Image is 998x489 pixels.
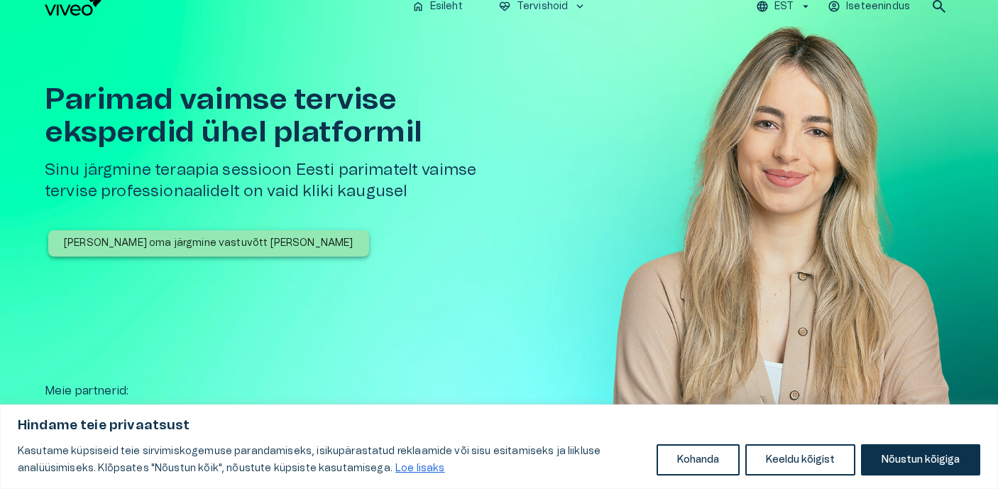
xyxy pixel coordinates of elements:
[18,417,980,434] p: Hindame teie privaatsust
[395,463,446,474] a: Loe lisaks
[45,83,505,149] h1: Parimad vaimse tervise eksperdid ühel platformil
[745,444,855,475] button: Keeldu kõigist
[18,443,646,477] p: Kasutame küpsiseid teie sirvimiskogemuse parandamiseks, isikupärastatud reklaamide või sisu esita...
[613,26,953,485] img: Woman smiling
[48,230,369,257] button: [PERSON_NAME] oma järgmine vastuvõtt [PERSON_NAME]
[45,160,505,202] h5: Sinu järgmine teraapia sessioon Eesti parimatelt vaimse tervise professionaalidelt on vaid kliki ...
[45,382,953,399] p: Meie partnerid :
[861,444,980,475] button: Nõustun kõigiga
[64,236,353,251] p: [PERSON_NAME] oma järgmine vastuvõtt [PERSON_NAME]
[657,444,740,475] button: Kohanda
